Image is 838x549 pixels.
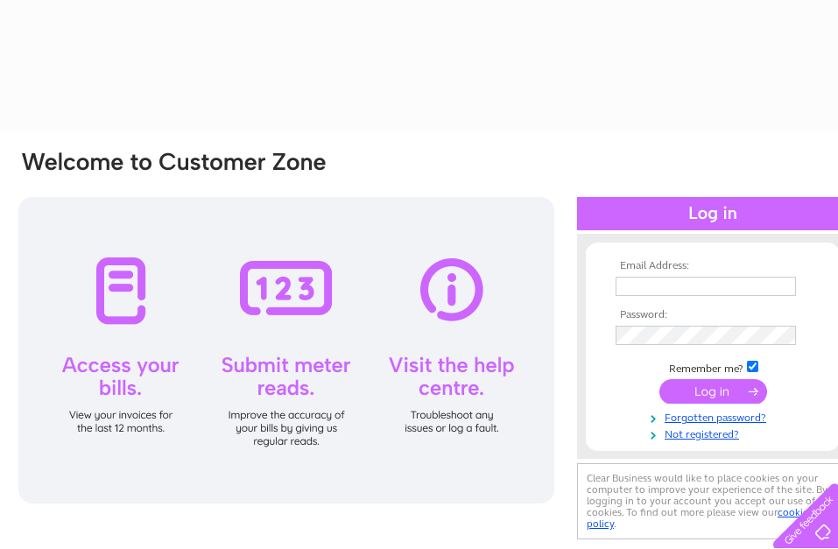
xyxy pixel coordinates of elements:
td: Remember me? [611,358,814,376]
th: Password: [611,309,814,321]
a: Not registered? [616,425,814,441]
a: cookies policy [587,506,813,530]
th: Email Address: [611,260,814,272]
input: Submit [659,379,767,404]
a: Forgotten password? [616,408,814,425]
